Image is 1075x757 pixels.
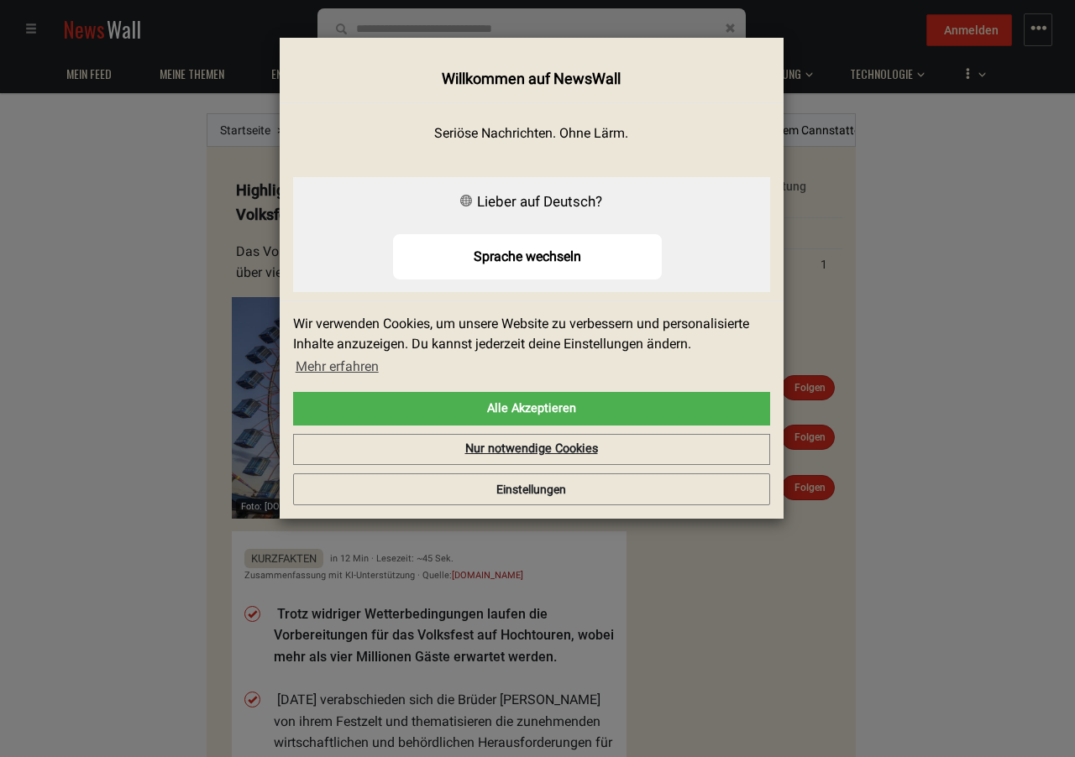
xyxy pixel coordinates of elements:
a: learn more about cookies [293,354,381,379]
p: Seriöse Nachrichten. Ohne Lärm. [293,124,770,144]
button: Einstellungen [293,473,770,505]
a: allow cookies [293,392,770,425]
a: deny cookies [293,434,770,466]
span: Wir verwenden Cookies, um unsere Website zu verbessern und personalisierte Inhalte anzuzeigen. Du... [293,314,757,379]
h4: Willkommen auf NewsWall [293,68,770,90]
button: Sprache wechseln [393,234,662,279]
div: Lieber auf Deutsch? [293,190,770,214]
div: cookieconsent [293,314,770,465]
